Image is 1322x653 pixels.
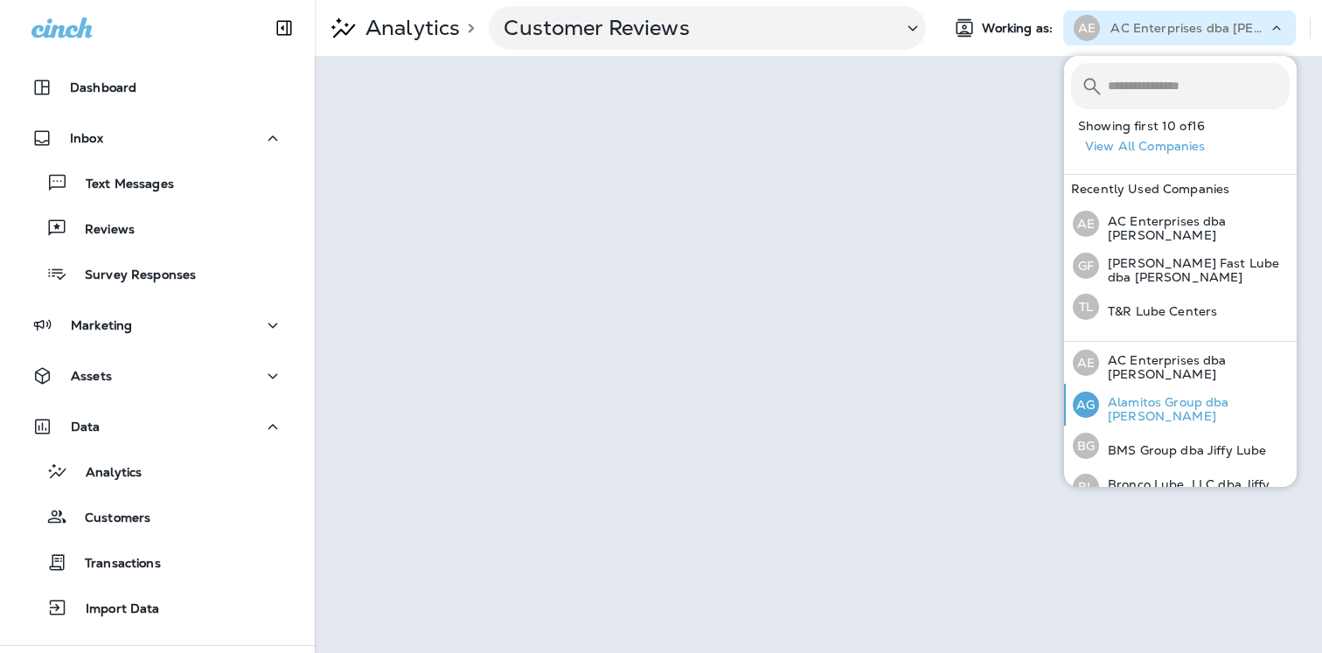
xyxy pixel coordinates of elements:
[260,10,309,45] button: Collapse Sidebar
[17,498,297,535] button: Customers
[68,601,160,618] p: Import Data
[67,511,150,527] p: Customers
[358,15,460,41] p: Analytics
[68,465,142,482] p: Analytics
[1099,256,1290,284] p: [PERSON_NAME] Fast Lube dba [PERSON_NAME]
[17,589,297,626] button: Import Data
[1073,211,1099,237] div: AE
[17,255,297,292] button: Survey Responses
[71,420,101,434] p: Data
[1064,175,1297,203] div: Recently Used Companies
[67,222,135,239] p: Reviews
[1064,342,1297,384] button: AEAC Enterprises dba [PERSON_NAME]
[982,21,1056,36] span: Working as:
[17,308,297,343] button: Marketing
[17,453,297,490] button: Analytics
[1064,203,1297,245] button: AEAC Enterprises dba [PERSON_NAME]
[1064,245,1297,287] button: GF[PERSON_NAME] Fast Lube dba [PERSON_NAME]
[1073,350,1099,376] div: AE
[1064,426,1297,466] button: BGBMS Group dba Jiffy Lube
[1064,287,1297,327] button: TLT&R Lube Centers
[1078,119,1297,133] p: Showing first 10 of 16
[17,358,297,393] button: Assets
[67,556,161,573] p: Transactions
[70,80,136,94] p: Dashboard
[17,544,297,580] button: Transactions
[1099,214,1290,242] p: AC Enterprises dba [PERSON_NAME]
[68,177,174,193] p: Text Messages
[1078,133,1297,160] button: View All Companies
[67,267,196,284] p: Survey Responses
[1064,384,1297,426] button: AGAlamitos Group dba [PERSON_NAME]
[1073,294,1099,320] div: TL
[17,70,297,105] button: Dashboard
[1073,392,1099,418] div: AG
[1074,15,1100,41] div: AE
[1099,395,1290,423] p: Alamitos Group dba [PERSON_NAME]
[17,409,297,444] button: Data
[17,164,297,201] button: Text Messages
[71,369,112,383] p: Assets
[1110,21,1268,35] p: AC Enterprises dba [PERSON_NAME]
[71,318,132,332] p: Marketing
[70,131,103,145] p: Inbox
[504,15,888,41] p: Customer Reviews
[1099,477,1290,505] p: Bronco Lube, LLC dba Jiffy Lube
[1099,304,1217,318] p: T&R Lube Centers
[17,121,297,156] button: Inbox
[460,21,475,35] p: >
[17,210,297,247] button: Reviews
[1073,474,1099,500] div: BL
[1064,466,1297,508] button: BLBronco Lube, LLC dba Jiffy Lube
[1073,433,1099,459] div: BG
[1099,443,1266,457] p: BMS Group dba Jiffy Lube
[1073,253,1099,279] div: GF
[1099,353,1290,381] p: AC Enterprises dba [PERSON_NAME]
